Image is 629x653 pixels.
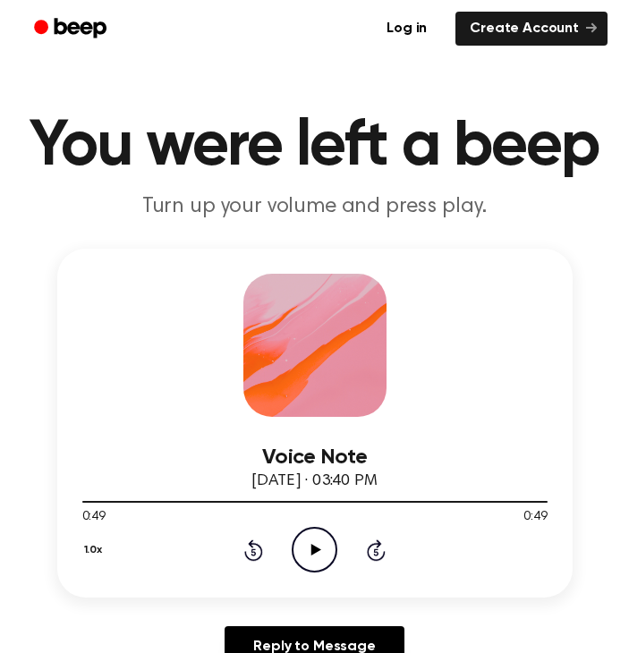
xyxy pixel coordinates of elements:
[523,508,547,527] span: 0:49
[21,12,123,47] a: Beep
[21,114,608,179] h1: You were left a beep
[82,535,109,565] button: 1.0x
[369,8,445,49] a: Log in
[251,473,377,489] span: [DATE] · 03:40 PM
[455,12,608,46] a: Create Account
[82,445,548,470] h3: Voice Note
[82,508,106,527] span: 0:49
[21,193,608,220] p: Turn up your volume and press play.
